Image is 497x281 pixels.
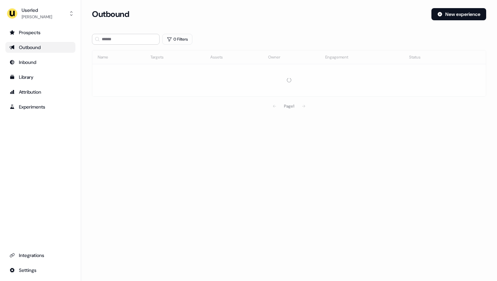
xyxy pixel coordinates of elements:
[22,14,52,20] div: [PERSON_NAME]
[22,7,52,14] div: Userled
[9,44,71,51] div: Outbound
[5,87,75,97] a: Go to attribution
[5,42,75,53] a: Go to outbound experience
[5,250,75,261] a: Go to integrations
[5,72,75,83] a: Go to templates
[9,103,71,110] div: Experiments
[5,27,75,38] a: Go to prospects
[92,9,129,19] h3: Outbound
[9,29,71,36] div: Prospects
[5,265,75,276] a: Go to integrations
[162,34,192,45] button: 0 Filters
[431,8,486,20] button: New experience
[5,101,75,112] a: Go to experiments
[9,267,71,274] div: Settings
[9,89,71,95] div: Attribution
[9,252,71,259] div: Integrations
[9,74,71,80] div: Library
[9,59,71,66] div: Inbound
[5,57,75,68] a: Go to Inbound
[5,5,75,22] button: Userled[PERSON_NAME]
